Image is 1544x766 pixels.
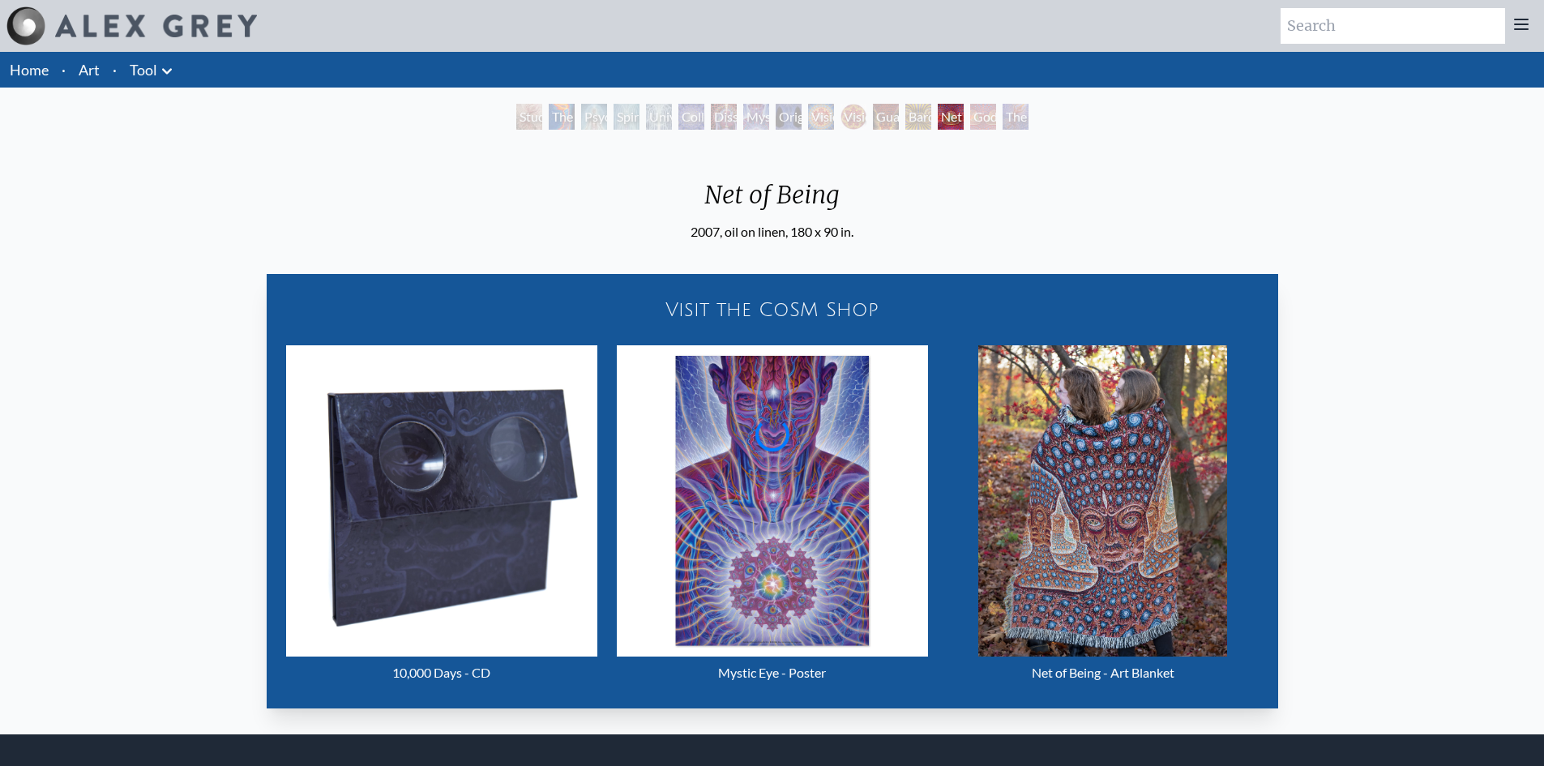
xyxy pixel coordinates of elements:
a: Art [79,58,100,81]
div: The Torch [549,104,575,130]
div: Original Face [776,104,802,130]
a: Visit the CoSM Shop [276,284,1268,336]
div: Universal Mind Lattice [646,104,672,130]
div: Godself [970,104,996,130]
div: Collective Vision [678,104,704,130]
div: Guardian of Infinite Vision [873,104,899,130]
li: · [106,52,123,88]
div: The Great Turn [1003,104,1029,130]
img: Mystic Eye - Poster [617,345,928,657]
div: 10,000 Days - CD [286,657,597,689]
div: Net of Being - Art Blanket [947,657,1259,689]
div: Psychic Energy System [581,104,607,130]
div: 2007, oil on linen, 180 x 90 in. [691,222,853,242]
div: Vision Crystal [808,104,834,130]
div: Net of Being [691,180,853,222]
img: Net of Being - Art Blanket [978,345,1227,657]
li: · [55,52,72,88]
a: Mystic Eye - Poster [617,345,928,689]
a: Net of Being - Art Blanket [947,345,1259,689]
a: 10,000 Days - CD [286,345,597,689]
div: Mystic Eye [743,104,769,130]
img: 10,000 Days - CD [286,345,597,657]
div: Net of Being [938,104,964,130]
div: Spiritual Energy System [614,104,639,130]
div: Mystic Eye - Poster [617,657,928,689]
div: Study for the Great Turn [516,104,542,130]
div: Bardo Being [905,104,931,130]
div: Vision [PERSON_NAME] [840,104,866,130]
div: Dissectional Art for Tool's Lateralus CD [711,104,737,130]
a: Home [10,61,49,79]
a: Tool [130,58,157,81]
input: Search [1281,8,1505,44]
